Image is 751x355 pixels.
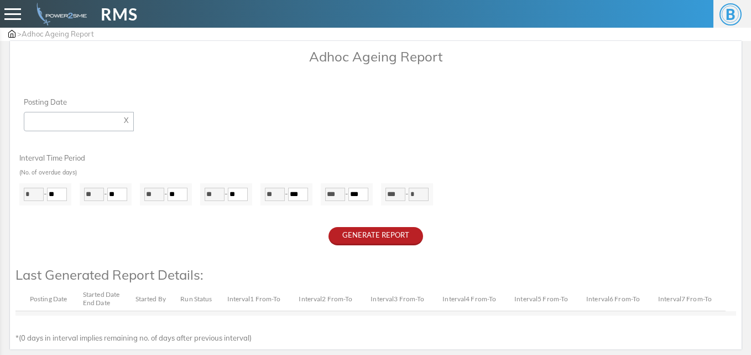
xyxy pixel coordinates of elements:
[328,227,423,245] button: GENERATE REPORT
[654,287,726,311] th: Interval7 From-To
[19,153,85,164] label: Interval Time Period
[124,115,128,126] a: X
[15,47,736,66] p: Adhoc Ageing Report
[294,287,366,311] th: Interval2 From-To
[140,183,192,205] div: -
[101,2,138,27] span: RMS
[260,183,312,205] div: -
[25,287,79,311] th: Posting Date
[19,97,79,108] label: Posting Date
[381,183,433,205] div: -
[438,287,510,311] th: Interval4 From-To
[719,3,742,25] span: B
[15,333,736,344] div: *(0 days in interval implies remaining no. of days after previous interval)
[80,183,132,205] div: -
[32,3,87,25] img: admin
[223,287,295,311] th: Interval1 From-To
[83,299,127,307] div: End Date
[582,287,654,311] th: Interval6 From-To
[79,287,131,311] th: Started Date
[19,169,77,176] small: (No. of overdue days)
[8,30,15,38] img: admin
[15,266,204,283] span: Last Generated Report Details:
[19,183,71,205] div: -
[22,29,94,38] span: Adhoc Ageing Report
[176,287,222,311] th: Run Status
[510,287,582,311] th: Interval5 From-To
[131,287,176,311] th: Started By
[321,183,373,205] div: -
[200,183,252,205] div: -
[366,287,438,311] th: Interval3 From-To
